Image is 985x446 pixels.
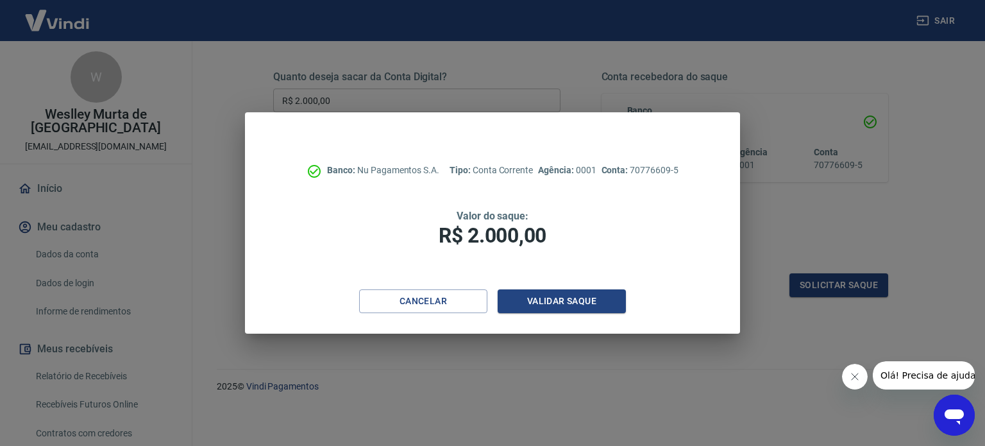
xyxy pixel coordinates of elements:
span: Tipo: [450,165,473,175]
span: Conta: [602,165,630,175]
p: Nu Pagamentos S.A. [327,164,439,177]
span: Olá! Precisa de ajuda? [8,9,108,19]
span: Banco: [327,165,357,175]
p: 0001 [538,164,596,177]
button: Validar saque [498,289,626,313]
span: Agência: [538,165,576,175]
p: 70776609-5 [602,164,678,177]
span: Valor do saque: [457,210,528,222]
button: Cancelar [359,289,487,313]
p: Conta Corrente [450,164,533,177]
iframe: Fechar mensagem [842,364,868,390]
iframe: Mensagem da empresa [873,361,975,390]
iframe: Botão para abrir a janela de mensagens [934,395,975,436]
span: R$ 2.000,00 [439,223,546,248]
